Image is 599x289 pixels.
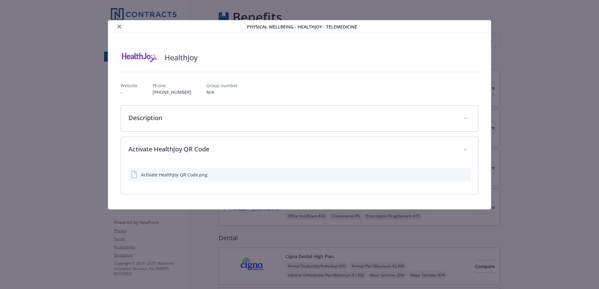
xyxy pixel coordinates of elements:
p: Website [121,82,138,89]
p: Phone [153,82,191,89]
div: Activate HealthJoy QR Code.png [141,171,207,178]
div: Activate HealthJoy QR Code [121,137,478,163]
p: - [121,89,138,95]
p: [PHONE_NUMBER] [153,89,191,95]
button: preview file [462,171,468,178]
p: Description [128,113,456,123]
p: Group number [206,82,238,89]
span: Physical Wellbeing - HealthJoy - TeleMedicine [247,23,357,30]
p: N/A [206,89,238,95]
button: download file [452,171,457,178]
div: Description [121,106,478,131]
p: Activate HealthJoy QR Code [128,144,456,154]
button: close [116,23,123,30]
div: Activate HealthJoy QR Code [121,163,478,194]
img: HealthJoy, LLC [121,48,158,67]
div: details for plan Physical Wellbeing - HealthJoy - TeleMedicine [60,20,539,210]
h2: HealthJoy [164,52,198,63]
